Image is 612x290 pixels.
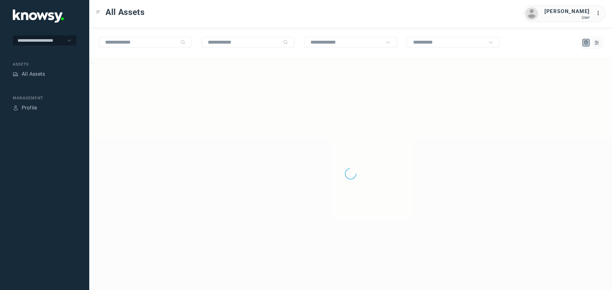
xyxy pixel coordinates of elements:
[13,70,45,78] a: AssetsAll Assets
[544,15,590,20] div: User
[525,7,538,20] img: avatar.png
[596,10,604,18] div: :
[596,10,604,17] div: :
[13,61,76,67] div: Assets
[13,71,18,77] div: Assets
[594,40,600,46] div: List
[583,40,589,46] div: Map
[13,10,64,23] img: Application Logo
[22,70,45,78] div: All Assets
[106,6,145,18] span: All Assets
[13,95,76,101] div: Management
[96,10,100,14] div: Toggle Menu
[13,104,37,112] a: ProfileProfile
[283,40,288,45] div: Search
[180,40,186,45] div: Search
[13,105,18,111] div: Profile
[596,11,603,16] tspan: ...
[22,104,37,112] div: Profile
[544,8,590,15] div: [PERSON_NAME]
